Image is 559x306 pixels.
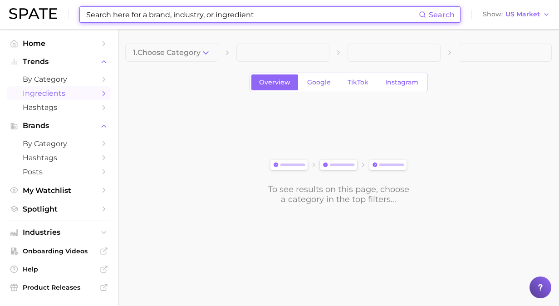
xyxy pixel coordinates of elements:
[267,184,410,204] div: To see results on this page, choose a category in the top filters...
[348,79,368,86] span: TikTok
[7,137,111,151] a: by Category
[385,79,418,86] span: Instagram
[125,44,218,62] button: 1.Choose Category
[505,12,540,17] span: US Market
[307,79,331,86] span: Google
[7,226,111,239] button: Industries
[251,74,298,90] a: Overview
[85,7,419,22] input: Search here for a brand, industry, or ingredient
[7,72,111,86] a: by Category
[23,168,95,176] span: Posts
[23,39,95,48] span: Home
[23,247,95,255] span: Onboarding Videos
[23,283,95,291] span: Product Releases
[267,158,410,173] img: svg%3e
[23,58,95,66] span: Trends
[133,49,201,57] span: 1. Choose Category
[23,153,95,162] span: Hashtags
[7,262,111,276] a: Help
[7,281,111,294] a: Product Releases
[429,10,455,19] span: Search
[259,79,290,86] span: Overview
[23,122,95,130] span: Brands
[378,74,426,90] a: Instagram
[7,100,111,114] a: Hashtags
[23,139,95,148] span: by Category
[23,205,95,213] span: Spotlight
[7,55,111,69] button: Trends
[7,119,111,133] button: Brands
[7,36,111,50] a: Home
[7,183,111,197] a: My Watchlist
[7,151,111,165] a: Hashtags
[23,89,95,98] span: Ingredients
[23,75,95,84] span: by Category
[299,74,338,90] a: Google
[7,86,111,100] a: Ingredients
[483,12,503,17] span: Show
[340,74,376,90] a: TikTok
[7,165,111,179] a: Posts
[481,9,552,20] button: ShowUS Market
[23,265,95,273] span: Help
[7,244,111,258] a: Onboarding Videos
[23,228,95,237] span: Industries
[9,8,57,19] img: SPATE
[23,103,95,112] span: Hashtags
[23,186,95,195] span: My Watchlist
[7,202,111,216] a: Spotlight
